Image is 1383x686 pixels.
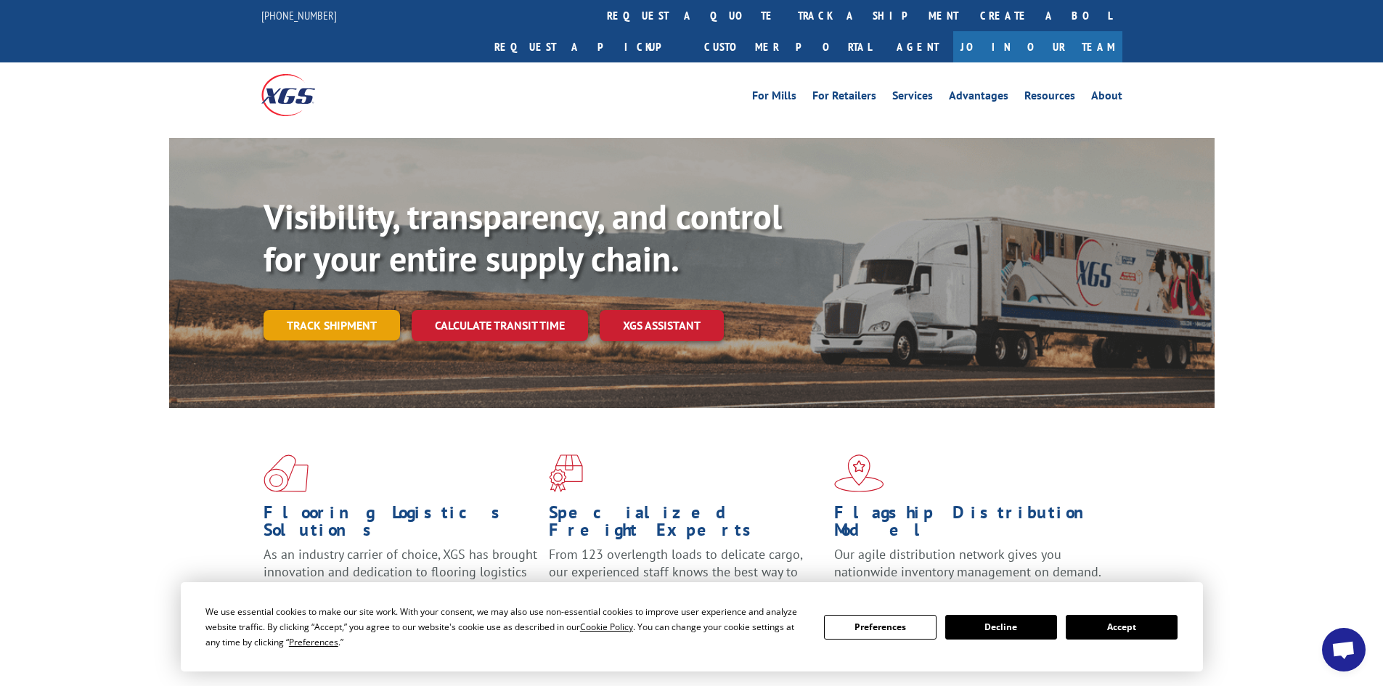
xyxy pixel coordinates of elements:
a: About [1091,90,1122,106]
img: xgs-icon-focused-on-flooring-red [549,454,583,492]
a: Resources [1024,90,1075,106]
img: xgs-icon-flagship-distribution-model-red [834,454,884,492]
span: Preferences [289,636,338,648]
p: From 123 overlength loads to delicate cargo, our experienced staff knows the best way to move you... [549,546,823,611]
a: Request a pickup [484,31,693,62]
a: Advantages [949,90,1008,106]
a: For Retailers [812,90,876,106]
b: Visibility, transparency, and control for your entire supply chain. [264,194,782,281]
a: For Mills [752,90,796,106]
a: Services [892,90,933,106]
span: As an industry carrier of choice, XGS has brought innovation and dedication to flooring logistics... [264,546,537,597]
a: [PHONE_NUMBER] [261,8,337,23]
a: Join Our Team [953,31,1122,62]
h1: Flagship Distribution Model [834,504,1109,546]
button: Decline [945,615,1057,640]
a: Agent [882,31,953,62]
span: Cookie Policy [580,621,633,633]
a: Customer Portal [693,31,882,62]
h1: Specialized Freight Experts [549,504,823,546]
a: Track shipment [264,310,400,340]
div: Cookie Consent Prompt [181,582,1203,671]
div: Open chat [1322,628,1366,671]
a: XGS ASSISTANT [600,310,724,341]
div: We use essential cookies to make our site work. With your consent, we may also use non-essential ... [205,604,807,650]
button: Preferences [824,615,936,640]
span: Our agile distribution network gives you nationwide inventory management on demand. [834,546,1101,580]
img: xgs-icon-total-supply-chain-intelligence-red [264,454,309,492]
h1: Flooring Logistics Solutions [264,504,538,546]
a: Calculate transit time [412,310,588,341]
button: Accept [1066,615,1178,640]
